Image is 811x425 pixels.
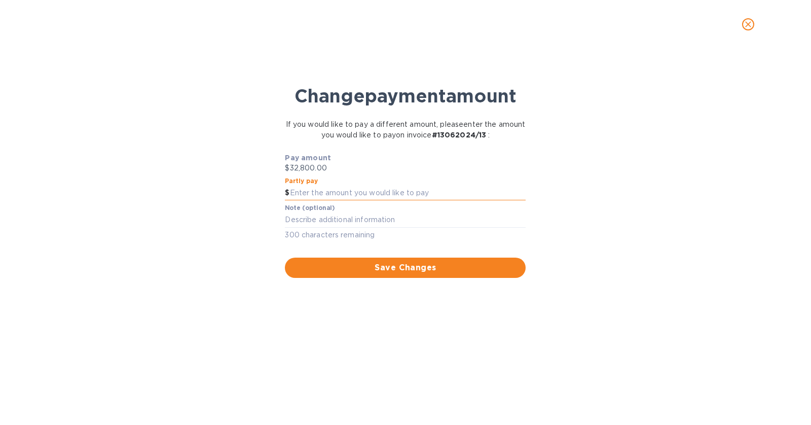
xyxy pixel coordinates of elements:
b: Change payment amount [294,85,517,107]
input: Enter the amount you would like to pay [290,186,526,201]
span: Save Changes [293,262,518,274]
p: If you would like to pay a different amount, please enter the amount you would like to pay on inv... [281,119,530,140]
b: Pay amount [285,154,331,162]
p: $32,800.00 [285,163,526,173]
label: Note (optional) [285,205,335,211]
b: # 13062024/13 [432,131,487,139]
label: Partly pay [285,178,318,184]
p: 300 characters remaining [285,229,526,241]
div: $ [285,186,289,201]
button: close [736,12,760,37]
button: Save Changes [285,258,526,278]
